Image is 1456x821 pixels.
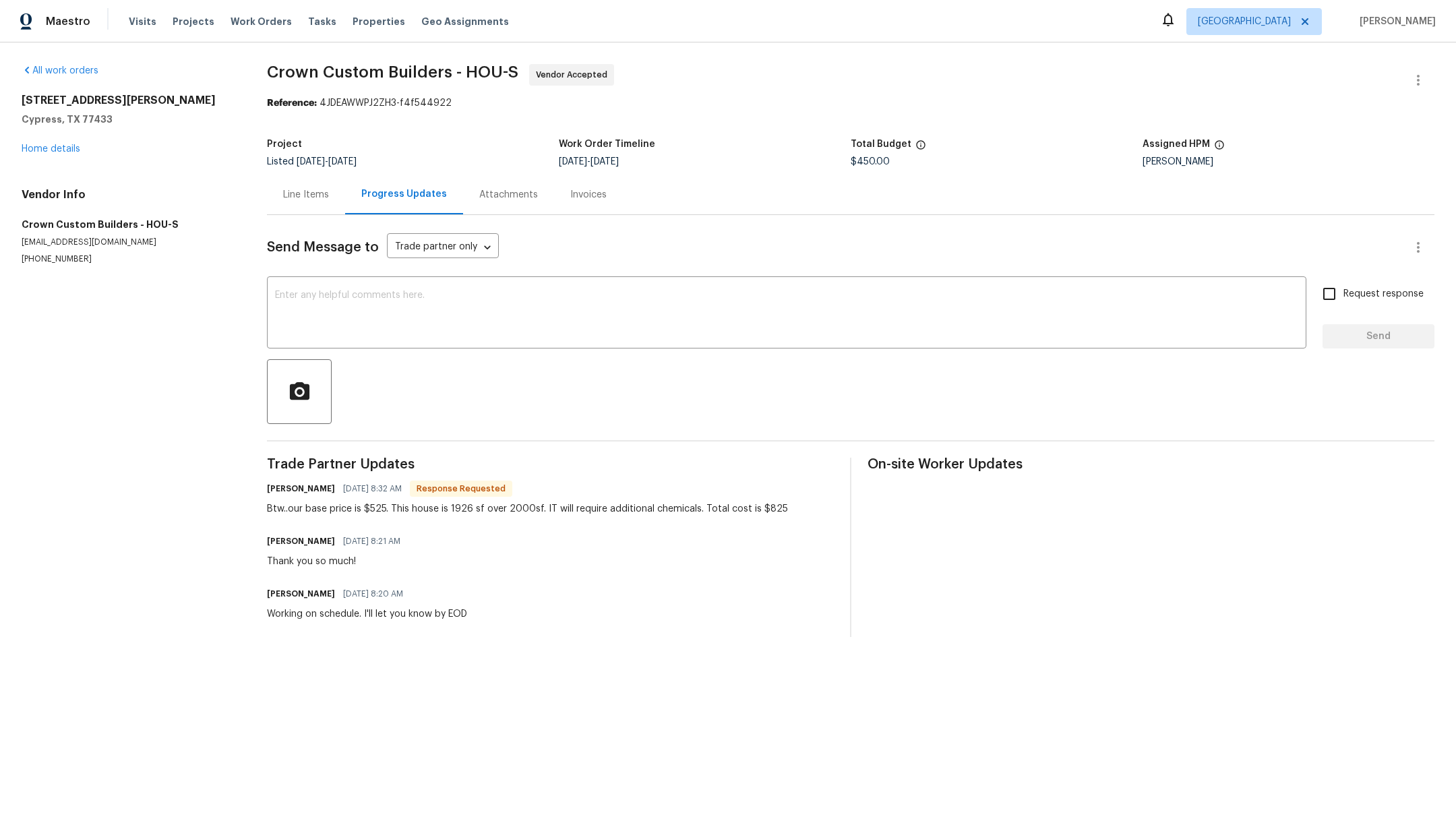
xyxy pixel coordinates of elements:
[1343,287,1424,301] span: Request response
[868,458,1434,471] span: On-site Worker Updates
[479,188,538,202] div: Attachments
[1198,15,1291,28] span: [GEOGRAPHIC_DATA]
[22,113,235,126] h5: Cypress, TX 77433
[267,458,834,471] span: Trade Partner Updates
[536,68,613,82] span: Vendor Accepted
[129,15,156,28] span: Visits
[343,482,402,495] span: [DATE] 8:32 AM
[308,17,336,26] span: Tasks
[297,157,325,166] span: [DATE]
[851,140,911,149] h5: Total Budget
[22,188,235,202] h4: Vendor Info
[343,587,403,601] span: [DATE] 8:20 AM
[343,535,400,548] span: [DATE] 8:21 AM
[46,15,90,28] span: Maestro
[267,587,335,601] h6: [PERSON_NAME]
[283,188,329,202] div: Line Items
[1143,140,1210,149] h5: Assigned HPM
[915,140,926,157] span: The total cost of line items that have been proposed by Opendoor. This sum includes line items th...
[387,237,499,259] div: Trade partner only
[851,157,890,166] span: $450.00
[267,98,317,108] b: Reference:
[328,157,357,166] span: [DATE]
[267,555,408,568] div: Thank you so much!
[421,15,509,28] span: Geo Assignments
[267,502,788,516] div: Btw..our base price is $525. This house is 1926 sf over 2000sf. IT will require additional chemic...
[559,157,587,166] span: [DATE]
[22,94,235,107] h2: [STREET_ADDRESS][PERSON_NAME]
[361,187,447,201] div: Progress Updates
[353,15,405,28] span: Properties
[590,157,619,166] span: [DATE]
[267,607,467,621] div: Working on schedule. I'll let you know by EOD
[297,157,357,166] span: -
[267,96,1434,110] div: 4JDEAWWPJ2ZH3-f4f544922
[173,15,214,28] span: Projects
[411,482,511,495] span: Response Requested
[267,535,335,548] h6: [PERSON_NAME]
[267,140,302,149] h5: Project
[22,66,98,75] a: All work orders
[267,157,357,166] span: Listed
[267,64,518,80] span: Crown Custom Builders - HOU-S
[1214,140,1225,157] span: The hpm assigned to this work order.
[1354,15,1436,28] span: [PERSON_NAME]
[267,482,335,495] h6: [PERSON_NAME]
[559,157,619,166] span: -
[22,237,235,248] p: [EMAIL_ADDRESS][DOMAIN_NAME]
[22,253,235,265] p: [PHONE_NUMBER]
[1143,157,1434,166] div: [PERSON_NAME]
[570,188,607,202] div: Invoices
[231,15,292,28] span: Work Orders
[22,218,235,231] h5: Crown Custom Builders - HOU-S
[22,144,80,154] a: Home details
[267,241,379,254] span: Send Message to
[559,140,655,149] h5: Work Order Timeline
